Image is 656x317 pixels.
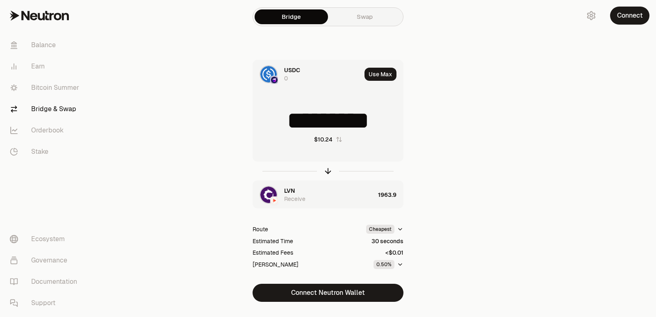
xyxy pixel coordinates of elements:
button: Cheapest [366,225,403,234]
button: LVN LogoNeutron LogoNeutron LogoLVNReceive1963.9 [253,181,403,209]
a: Swap [328,9,401,24]
a: Bitcoin Summer [3,77,89,98]
div: 30 seconds [371,237,403,245]
button: Connect Neutron Wallet [253,284,403,302]
img: USDC Logo [260,66,277,82]
img: LVN Logo [260,187,277,203]
div: 0.50% [374,260,394,269]
button: Connect [610,7,649,25]
a: Orderbook [3,120,89,141]
button: 0.50% [374,260,403,269]
span: LVN [284,187,295,195]
div: USDC LogoOsmosis LogoOsmosis LogoUSDC0 [253,60,361,88]
span: USDC [284,66,300,74]
a: Governance [3,250,89,271]
div: LVN LogoNeutron LogoNeutron LogoLVNReceive [253,181,375,209]
a: Support [3,292,89,314]
img: Neutron Logo [271,197,278,204]
a: Earn [3,56,89,77]
div: Route [253,225,268,233]
a: Stake [3,141,89,162]
div: 1963.9 [378,181,403,209]
div: 0 [284,74,288,82]
div: <$0.01 [385,249,403,257]
div: [PERSON_NAME] [253,260,298,269]
a: Ecosystem [3,228,89,250]
a: Balance [3,34,89,56]
button: $10.24 [314,135,342,144]
div: Estimated Fees [253,249,293,257]
img: Osmosis Logo [271,77,278,83]
a: Documentation [3,271,89,292]
div: $10.24 [314,135,333,144]
div: Estimated Time [253,237,293,245]
button: Use Max [364,68,396,81]
div: Cheapest [366,225,394,234]
a: Bridge [255,9,328,24]
a: Bridge & Swap [3,98,89,120]
div: Receive [284,195,305,203]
